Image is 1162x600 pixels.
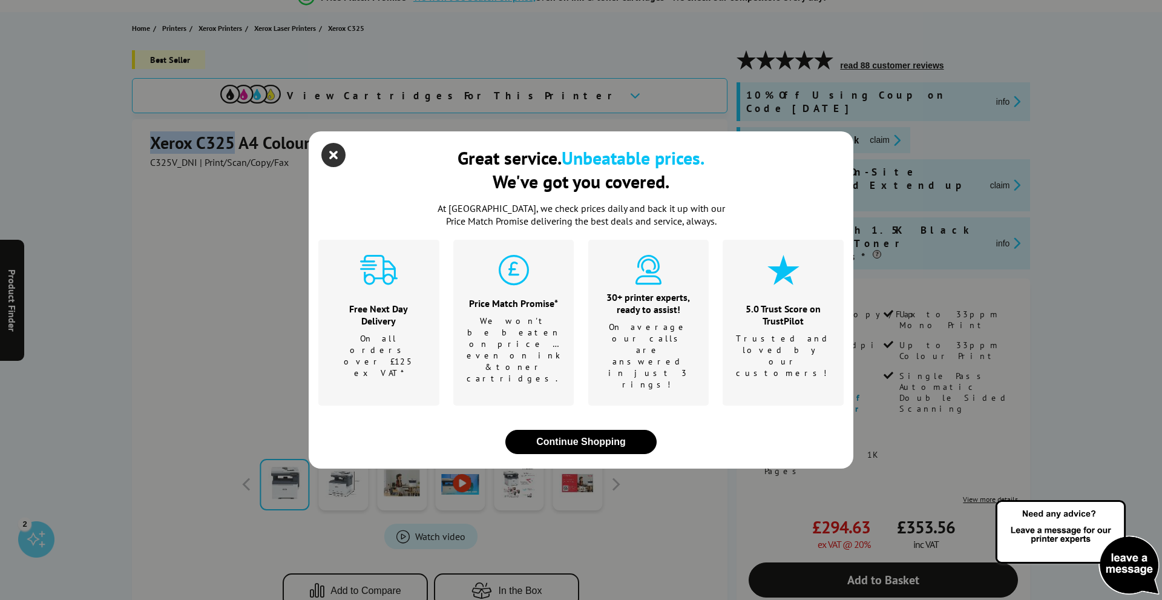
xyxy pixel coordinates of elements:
[736,333,831,379] p: Trusted and loved by our customers!
[430,202,732,228] p: At [GEOGRAPHIC_DATA], we check prices daily and back it up with our Price Match Promise deliverin...
[603,321,694,391] p: On average our calls are answered in just 3 rings!
[333,333,424,379] p: On all orders over £125 ex VAT*
[467,315,561,384] p: We won't be beaten on price …even on ink & toner cartridges.
[603,291,694,315] div: 30+ printer experts, ready to assist!
[505,430,657,454] button: close modal
[467,297,561,309] div: Price Match Promise*
[993,498,1162,598] img: Open Live Chat window
[562,146,704,170] b: Unbeatable prices.
[333,303,424,327] div: Free Next Day Delivery
[458,146,704,193] div: Great service. We've got you covered.
[324,146,343,164] button: close modal
[736,303,831,327] div: 5.0 Trust Score on TrustPilot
